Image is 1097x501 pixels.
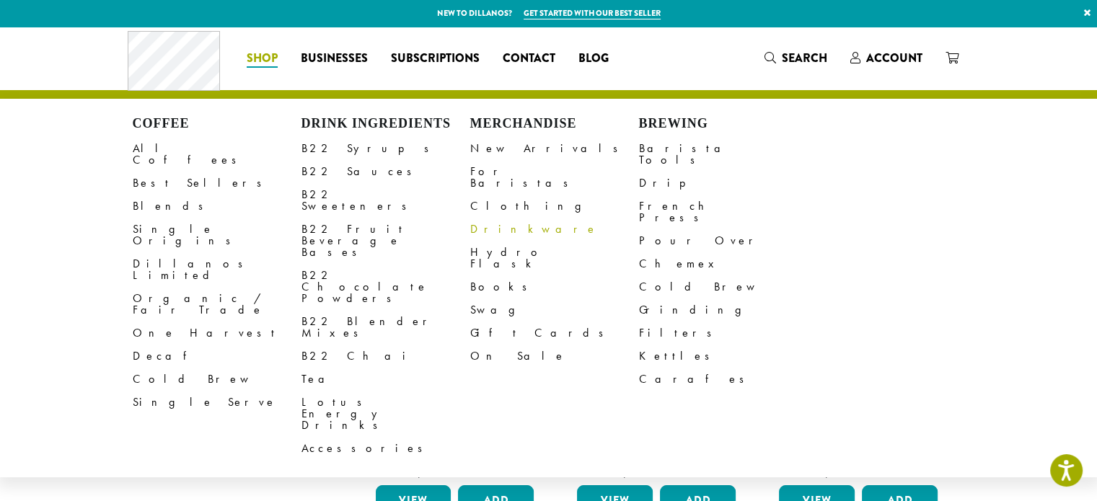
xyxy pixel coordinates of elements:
span: Account [866,50,922,66]
a: Drinkware [470,218,639,241]
a: Cold Brew [639,275,808,298]
a: All Coffees [133,137,301,172]
span: Subscriptions [391,50,480,68]
a: French Press [639,195,808,229]
h4: Brewing [639,116,808,132]
a: Cold Brew [133,368,301,391]
span: Shop [247,50,278,68]
a: Single Serve [133,391,301,414]
a: Best Sellers [133,172,301,195]
a: New Arrivals [470,137,639,160]
h4: Coffee [133,116,301,132]
a: Get started with our best seller [524,7,661,19]
a: On Sale [470,345,639,368]
a: Hydro Flask [470,241,639,275]
a: Dillanos Limited [133,252,301,287]
a: Bodum Electric Water Kettle $25.00 [573,251,739,479]
a: Bodum Electric Milk Frother $30.00 [372,251,538,479]
h4: Drink Ingredients [301,116,470,132]
a: Gift Cards [470,322,639,345]
a: B22 Syrups [301,137,470,160]
a: Organic / Fair Trade [133,287,301,322]
a: Tea [301,368,470,391]
a: Swag [470,298,639,322]
a: Decaf [133,345,301,368]
a: B22 Chai [301,345,470,368]
a: For Baristas [470,160,639,195]
span: Businesses [301,50,368,68]
a: Blends [133,195,301,218]
a: Clothing [470,195,639,218]
a: Carafes [639,368,808,391]
a: Filters [639,322,808,345]
a: Pour Over [639,229,808,252]
a: Search [753,46,839,70]
a: Books [470,275,639,298]
span: Blog [578,50,609,68]
a: Chemex [639,252,808,275]
a: B22 Sauces [301,160,470,183]
h4: Merchandise [470,116,639,132]
a: Grinding [639,298,808,322]
a: Drip [639,172,808,195]
a: Single Origins [133,218,301,252]
a: B22 Blender Mixes [301,310,470,345]
a: B22 Fruit Beverage Bases [301,218,470,264]
a: Shop [235,47,289,70]
span: Search [782,50,827,66]
a: B22 Sweeteners [301,183,470,218]
a: Accessories [301,437,470,460]
a: Bodum Handheld Milk Frother $10.00 [775,251,941,479]
a: Lotus Energy Drinks [301,391,470,437]
a: Kettles [639,345,808,368]
span: Contact [503,50,555,68]
a: Barista Tools [639,137,808,172]
a: One Harvest [133,322,301,345]
a: B22 Chocolate Powders [301,264,470,310]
